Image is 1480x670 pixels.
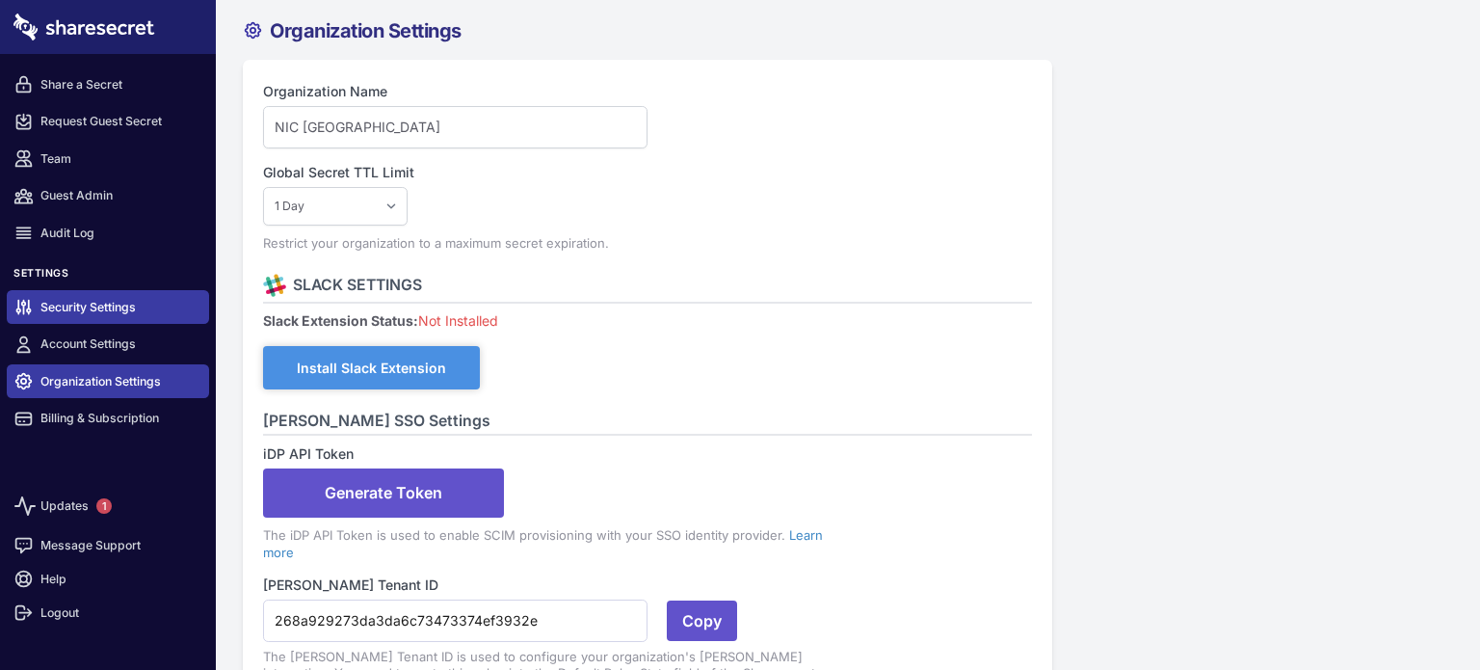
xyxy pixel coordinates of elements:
h3: [PERSON_NAME] SSO Settings [263,410,1032,436]
a: Help [7,562,209,596]
a: Team [7,142,209,175]
a: Account Settings [7,328,209,362]
span: Organization Settings [270,21,462,40]
a: Request Guest Secret [7,105,209,139]
label: Global Secret TTL Limit [263,162,1032,183]
a: Updates1 [7,484,209,528]
input: Name [263,106,647,148]
label: iDP API Token [263,437,1032,465]
label: [PERSON_NAME] Tenant ID [263,568,1032,596]
img: Slack [263,274,286,297]
h3: Settings [7,267,209,287]
a: Install Slack Extension [263,346,480,390]
label: Organization Name [263,81,1032,102]
button: Copy [667,601,737,641]
a: Audit Log [7,216,209,250]
a: Guest Admin [7,179,209,213]
a: Learn more [263,527,823,560]
span: 1 [96,498,112,514]
a: Security Settings [7,290,209,324]
div: The iDP API Token is used to enable SCIM provisioning with your SSO identity provider. [263,518,840,561]
a: Billing & Subscription [7,402,209,436]
strong: Slack Extension Status: [263,312,418,329]
a: Message Support [7,528,209,562]
h3: Slack Settings [263,269,1032,304]
a: Share a Secret [7,67,209,101]
p: Restrict your organization to a maximum secret expiration. [263,232,1032,254]
a: Organization Settings [7,364,209,398]
button: Generate Token [263,469,504,518]
span: Not Installed [418,312,498,329]
iframe: Drift Widget Chat Controller [1384,574,1457,647]
a: Logout [7,596,209,630]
